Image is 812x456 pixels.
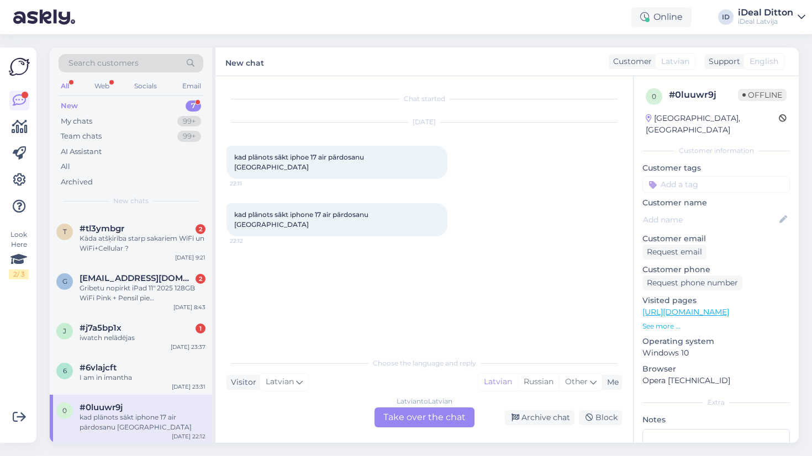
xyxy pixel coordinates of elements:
[642,363,790,375] p: Browser
[61,146,102,157] div: AI Assistant
[642,295,790,306] p: Visited pages
[172,383,205,391] div: [DATE] 23:31
[646,113,779,136] div: [GEOGRAPHIC_DATA], [GEOGRAPHIC_DATA]
[80,363,117,373] span: #6vlajcft
[196,224,205,234] div: 2
[9,269,29,279] div: 2 / 3
[9,56,30,77] img: Askly Logo
[196,324,205,333] div: 1
[173,303,205,311] div: [DATE] 8:43
[226,117,622,127] div: [DATE]
[642,336,790,347] p: Operating system
[642,162,790,174] p: Customer tags
[226,358,622,368] div: Choose the language and reply
[177,116,201,127] div: 99+
[230,179,271,188] span: 22:11
[642,307,729,317] a: [URL][DOMAIN_NAME]
[642,197,790,209] p: Customer name
[609,56,652,67] div: Customer
[61,116,92,127] div: My chats
[132,79,159,93] div: Socials
[642,375,790,386] p: Opera [TECHNICAL_ID]
[80,373,205,383] div: I am in imantha
[738,8,805,26] a: iDeal DittoniDeal Latvija
[186,100,201,112] div: 7
[642,414,790,426] p: Notes
[61,161,70,172] div: All
[172,432,205,441] div: [DATE] 22:12
[652,92,656,100] span: 0
[579,410,622,425] div: Block
[642,397,790,407] div: Extra
[80,323,122,333] span: #j7a5bp1x
[565,377,588,386] span: Other
[63,327,66,335] span: j
[738,8,793,17] div: iDeal Ditton
[226,94,622,104] div: Chat started
[738,89,787,101] span: Offline
[80,273,194,283] span: gornat@inbox.lv
[61,100,78,112] div: New
[80,412,205,432] div: kad plānots sākt iphone 17 air pārdosanu [GEOGRAPHIC_DATA]
[230,237,271,245] span: 22:12
[92,79,112,93] div: Web
[478,374,518,390] div: Latvian
[704,56,740,67] div: Support
[661,56,689,67] span: Latvian
[80,333,205,343] div: iwatch nelādējas
[750,56,778,67] span: English
[180,79,203,93] div: Email
[738,17,793,26] div: iDeal Latvija
[9,230,29,279] div: Look Here
[175,253,205,262] div: [DATE] 9:21
[643,214,777,226] input: Add name
[226,377,256,388] div: Visitor
[266,376,294,388] span: Latvian
[61,131,102,142] div: Team chats
[68,57,139,69] span: Search customers
[669,88,738,102] div: # 0luuwr9j
[113,196,149,206] span: New chats
[518,374,559,390] div: Russian
[177,131,201,142] div: 99+
[225,54,264,69] label: New chat
[642,275,742,290] div: Request phone number
[603,377,619,388] div: Me
[642,347,790,359] p: Windows 10
[61,177,93,188] div: Archived
[171,343,205,351] div: [DATE] 23:37
[234,210,370,229] span: kad plānots sākt iphone 17 air pārdosanu [GEOGRAPHIC_DATA]
[62,406,67,415] span: 0
[642,245,706,259] div: Request email
[642,176,790,193] input: Add a tag
[63,367,67,375] span: 6
[642,233,790,245] p: Customer email
[63,227,67,236] span: t
[80,234,205,253] div: Kāda atšķirība starp sakariem WiFi un WiFi+Cellular ?
[196,274,205,284] div: 2
[631,7,692,27] div: Online
[642,264,790,275] p: Customer phone
[642,146,790,156] div: Customer information
[80,224,124,234] span: #tl3ymbgr
[62,277,67,285] span: g
[375,407,474,427] div: Take over the chat
[59,79,71,93] div: All
[80,402,123,412] span: #0luuwr9j
[718,9,734,25] div: ID
[397,396,452,406] div: Latvian to Latvian
[234,153,366,171] span: kad plānots sākt iphoe 17 air pārdosanu [GEOGRAPHIC_DATA]
[80,283,205,303] div: Gribetu nopirkt iPad 11" 2025 128GB WiFi Pink + Pensil pie viņam(parastais). Cik būs kopā, ar atl...
[642,321,790,331] p: See more ...
[505,410,574,425] div: Archive chat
